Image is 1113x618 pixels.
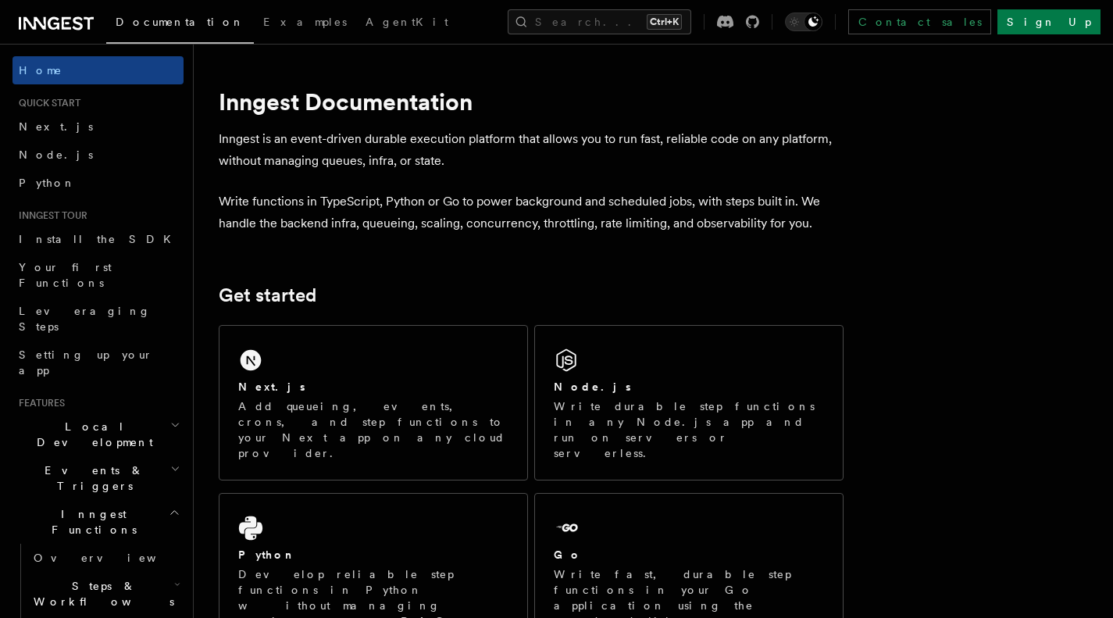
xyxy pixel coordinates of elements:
[997,9,1101,34] a: Sign Up
[34,552,194,564] span: Overview
[27,544,184,572] a: Overview
[785,13,822,31] button: Toggle dark mode
[27,572,184,616] button: Steps & Workflows
[12,500,184,544] button: Inngest Functions
[19,348,153,377] span: Setting up your app
[554,398,824,461] p: Write durable step functions in any Node.js app and run on servers or serverless.
[238,379,305,395] h2: Next.js
[12,413,184,456] button: Local Development
[12,141,184,169] a: Node.js
[534,325,844,480] a: Node.jsWrite durable step functions in any Node.js app and run on servers or serverless.
[263,16,347,28] span: Examples
[356,5,458,42] a: AgentKit
[19,233,180,245] span: Install the SDK
[12,169,184,197] a: Python
[12,463,170,494] span: Events & Triggers
[12,506,169,538] span: Inngest Functions
[238,547,296,563] h2: Python
[12,253,184,297] a: Your first Functions
[19,148,93,161] span: Node.js
[219,284,316,306] a: Get started
[12,97,80,109] span: Quick start
[19,63,62,78] span: Home
[848,9,991,34] a: Contact sales
[12,113,184,141] a: Next.js
[219,325,528,480] a: Next.jsAdd queueing, events, crons, and step functions to your Next app on any cloud provider.
[647,14,682,30] kbd: Ctrl+K
[12,419,170,450] span: Local Development
[12,209,87,222] span: Inngest tour
[19,305,151,333] span: Leveraging Steps
[12,225,184,253] a: Install the SDK
[19,120,93,133] span: Next.js
[508,9,691,34] button: Search...Ctrl+K
[219,191,844,234] p: Write functions in TypeScript, Python or Go to power background and scheduled jobs, with steps bu...
[12,456,184,500] button: Events & Triggers
[554,379,631,395] h2: Node.js
[106,5,254,44] a: Documentation
[27,578,174,609] span: Steps & Workflows
[19,177,76,189] span: Python
[238,398,508,461] p: Add queueing, events, crons, and step functions to your Next app on any cloud provider.
[254,5,356,42] a: Examples
[554,547,582,563] h2: Go
[12,56,184,84] a: Home
[12,397,65,409] span: Features
[19,261,112,289] span: Your first Functions
[219,88,844,116] h1: Inngest Documentation
[12,341,184,384] a: Setting up your app
[12,297,184,341] a: Leveraging Steps
[219,128,844,172] p: Inngest is an event-driven durable execution platform that allows you to run fast, reliable code ...
[116,16,244,28] span: Documentation
[366,16,448,28] span: AgentKit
